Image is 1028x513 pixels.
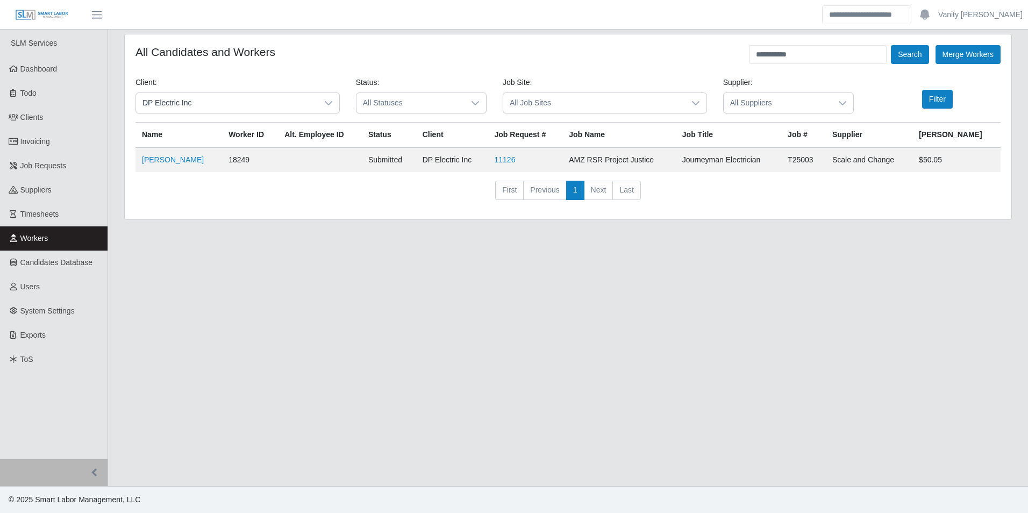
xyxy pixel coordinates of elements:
td: submitted [362,147,416,172]
span: © 2025 Smart Labor Management, LLC [9,495,140,504]
a: [PERSON_NAME] [142,155,204,164]
td: AMZ RSR Project Justice [562,147,676,172]
td: Scale and Change [826,147,912,172]
span: Dashboard [20,65,58,73]
a: Vanity [PERSON_NAME] [938,9,1023,20]
span: Users [20,282,40,291]
th: Job # [781,123,826,148]
span: All Job Sites [503,93,685,113]
th: Supplier [826,123,912,148]
nav: pagination [135,181,1001,209]
span: Invoicing [20,137,50,146]
span: Exports [20,331,46,339]
h4: All Candidates and Workers [135,45,275,59]
th: Job Request # [488,123,563,148]
td: 18249 [222,147,278,172]
span: DP Electric Inc [136,93,318,113]
th: Status [362,123,416,148]
span: SLM Services [11,39,57,47]
button: Search [891,45,929,64]
label: Supplier: [723,77,753,88]
td: T25003 [781,147,826,172]
label: Status: [356,77,380,88]
button: Merge Workers [936,45,1001,64]
span: System Settings [20,307,75,315]
a: 11126 [495,155,516,164]
th: Alt. Employee ID [278,123,362,148]
span: Candidates Database [20,258,93,267]
span: Todo [20,89,37,97]
th: Worker ID [222,123,278,148]
span: All Statuses [356,93,465,113]
td: Journeyman Electrician [676,147,781,172]
th: Job Title [676,123,781,148]
span: Job Requests [20,161,67,170]
th: Job Name [562,123,676,148]
span: Clients [20,113,44,122]
label: Job Site: [503,77,532,88]
th: [PERSON_NAME] [912,123,1001,148]
th: Name [135,123,222,148]
span: All Suppliers [724,93,832,113]
td: $50.05 [912,147,1001,172]
label: Client: [135,77,157,88]
button: Filter [922,90,953,109]
span: Timesheets [20,210,59,218]
input: Search [822,5,911,24]
img: SLM Logo [15,9,69,21]
a: 1 [566,181,584,200]
span: Suppliers [20,186,52,194]
span: ToS [20,355,33,364]
td: DP Electric Inc [416,147,488,172]
th: Client [416,123,488,148]
span: Workers [20,234,48,243]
